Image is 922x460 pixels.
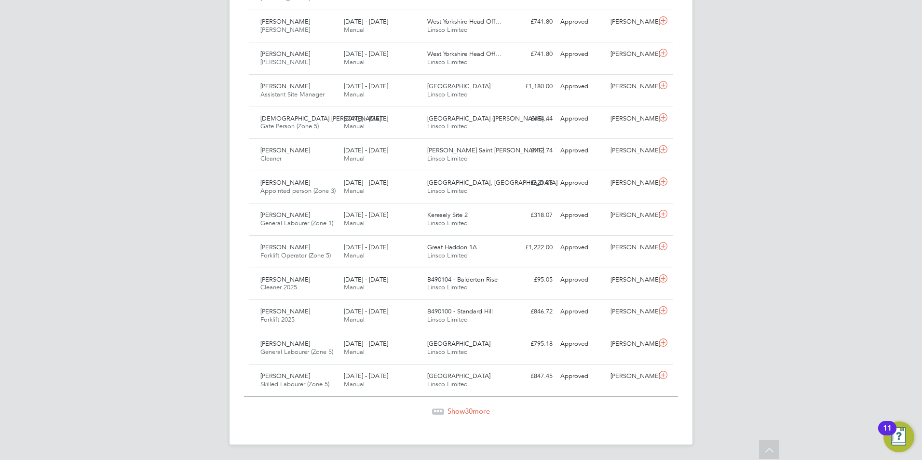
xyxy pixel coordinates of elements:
[344,187,365,195] span: Manual
[506,14,556,30] div: £741.80
[260,307,310,315] span: [PERSON_NAME]
[427,178,557,187] span: [GEOGRAPHIC_DATA], [GEOGRAPHIC_DATA]
[427,372,490,380] span: [GEOGRAPHIC_DATA]
[260,114,387,122] span: [DEMOGRAPHIC_DATA] [PERSON_NAME]…
[506,336,556,352] div: £795.18
[883,421,914,452] button: Open Resource Center, 11 new notifications
[344,122,365,130] span: Manual
[427,315,468,324] span: Linsco Limited
[607,175,657,191] div: [PERSON_NAME]
[427,50,502,58] span: West Yorkshire Head Off…
[427,307,493,315] span: B490100 - Standard Hill
[556,143,607,159] div: Approved
[556,272,607,288] div: Approved
[344,211,388,219] span: [DATE] - [DATE]
[427,211,468,219] span: Keresely Site 2
[260,251,331,259] span: Forklift Operator (Zone 5)
[260,275,310,284] span: [PERSON_NAME]
[427,187,468,195] span: Linsco Limited
[427,146,544,154] span: [PERSON_NAME] Saint [PERSON_NAME]
[344,219,365,227] span: Manual
[344,251,365,259] span: Manual
[506,272,556,288] div: £95.05
[506,143,556,159] div: £112.74
[506,368,556,384] div: £847.45
[607,14,657,30] div: [PERSON_NAME]
[556,46,607,62] div: Approved
[506,111,556,127] div: £684.44
[260,219,333,227] span: General Labourer (Zone 1)
[607,46,657,62] div: [PERSON_NAME]
[344,372,388,380] span: [DATE] - [DATE]
[260,339,310,348] span: [PERSON_NAME]
[427,275,498,284] span: B490104 - Balderton Rise
[344,146,388,154] span: [DATE] - [DATE]
[556,175,607,191] div: Approved
[260,211,310,219] span: [PERSON_NAME]
[344,380,365,388] span: Manual
[344,243,388,251] span: [DATE] - [DATE]
[607,336,657,352] div: [PERSON_NAME]
[556,304,607,320] div: Approved
[260,90,325,98] span: Assistant Site Manager
[260,58,310,66] span: [PERSON_NAME]
[260,178,310,187] span: [PERSON_NAME]
[506,175,556,191] div: £621.03
[465,406,473,416] span: 30
[344,114,388,122] span: [DATE] - [DATE]
[427,283,468,291] span: Linsco Limited
[427,122,468,130] span: Linsco Limited
[506,207,556,223] div: £318.07
[260,348,333,356] span: General Labourer (Zone 5)
[556,111,607,127] div: Approved
[344,283,365,291] span: Manual
[427,348,468,356] span: Linsco Limited
[260,283,297,291] span: Cleaner 2025
[607,304,657,320] div: [PERSON_NAME]
[607,111,657,127] div: [PERSON_NAME]
[883,428,892,441] div: 11
[344,178,388,187] span: [DATE] - [DATE]
[344,26,365,34] span: Manual
[427,251,468,259] span: Linsco Limited
[344,339,388,348] span: [DATE] - [DATE]
[260,372,310,380] span: [PERSON_NAME]
[260,17,310,26] span: [PERSON_NAME]
[344,154,365,162] span: Manual
[607,240,657,256] div: [PERSON_NAME]
[506,304,556,320] div: £846.72
[260,122,319,130] span: Gate Person (Zone 5)
[427,114,550,122] span: [GEOGRAPHIC_DATA] ([PERSON_NAME]…
[344,348,365,356] span: Manual
[556,368,607,384] div: Approved
[607,368,657,384] div: [PERSON_NAME]
[427,82,490,90] span: [GEOGRAPHIC_DATA]
[427,58,468,66] span: Linsco Limited
[260,315,295,324] span: Forklift 2025
[427,154,468,162] span: Linsco Limited
[556,336,607,352] div: Approved
[556,207,607,223] div: Approved
[607,207,657,223] div: [PERSON_NAME]
[607,79,657,95] div: [PERSON_NAME]
[260,187,336,195] span: Appointed person (Zone 3)
[260,50,310,58] span: [PERSON_NAME]
[427,219,468,227] span: Linsco Limited
[506,79,556,95] div: £1,180.00
[506,46,556,62] div: £741.80
[344,90,365,98] span: Manual
[344,82,388,90] span: [DATE] - [DATE]
[344,17,388,26] span: [DATE] - [DATE]
[427,243,477,251] span: Great Haddon 1A
[556,79,607,95] div: Approved
[427,17,502,26] span: West Yorkshire Head Off…
[556,240,607,256] div: Approved
[344,50,388,58] span: [DATE] - [DATE]
[607,143,657,159] div: [PERSON_NAME]
[344,275,388,284] span: [DATE] - [DATE]
[506,240,556,256] div: £1,222.00
[260,26,310,34] span: [PERSON_NAME]
[427,380,468,388] span: Linsco Limited
[607,272,657,288] div: [PERSON_NAME]
[427,26,468,34] span: Linsco Limited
